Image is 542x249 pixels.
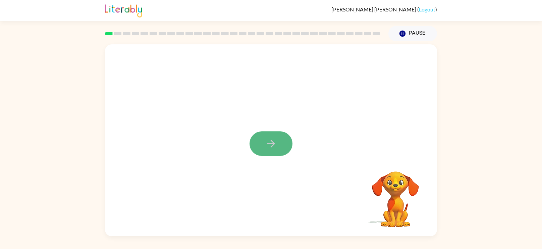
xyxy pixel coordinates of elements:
button: Pause [388,26,437,41]
a: Logout [419,6,435,12]
span: [PERSON_NAME] [PERSON_NAME] [331,6,417,12]
img: Literably [105,3,142,17]
div: ( ) [331,6,437,12]
video: Your browser must support playing .mp4 files to use Literably. Please try using another browser. [362,161,429,228]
